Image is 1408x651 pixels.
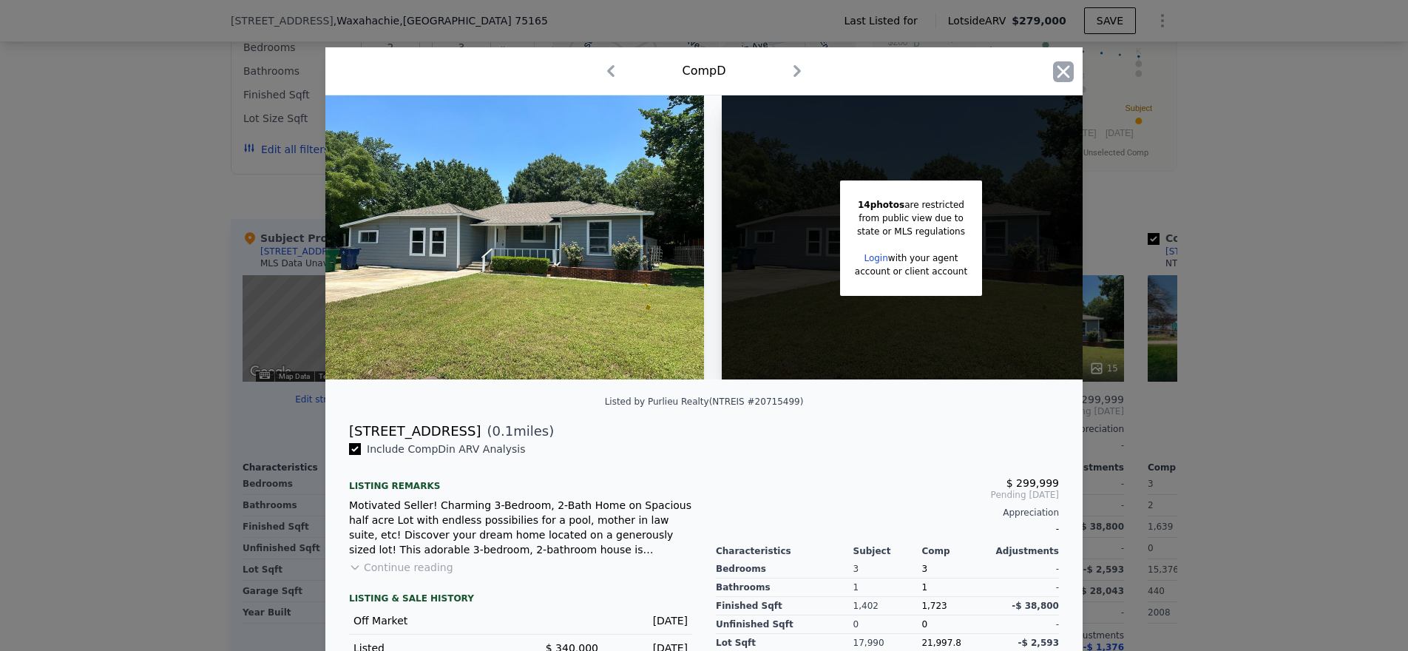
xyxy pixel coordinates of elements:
span: -$ 2,593 [1018,638,1059,648]
span: 21,997.8 [921,638,961,648]
div: 1 [921,579,990,597]
span: 14 photos [858,200,904,210]
span: ( miles) [481,421,554,442]
span: Include Comp D in ARV Analysis [361,443,532,455]
div: LISTING & SALE HISTORY [349,593,692,607]
div: Listing remarks [349,468,692,492]
a: Login [864,253,887,263]
span: -$ 38,800 [1012,601,1059,611]
div: Motivated Seller! Charming 3-Bedroom, 2-Bath Home on Spacious half acre Lot with endless possibil... [349,498,692,557]
div: 0 [853,615,922,634]
div: - [990,579,1059,597]
div: Appreciation [716,507,1059,519]
span: with your agent [888,253,958,263]
div: - [716,519,1059,539]
div: 1,402 [853,597,922,615]
div: 1 [853,579,922,597]
div: Bedrooms [716,560,853,579]
div: [DATE] [610,613,688,628]
div: [STREET_ADDRESS] [349,421,481,442]
div: Bathrooms [716,579,853,597]
div: Adjustments [990,545,1059,557]
span: $ 299,999 [1006,477,1059,489]
div: from public view due to [855,212,967,225]
div: Comp [921,545,990,557]
button: Continue reading [349,560,453,575]
div: Listed by Purlieu Realty (NTREIS #20715499) [605,397,804,407]
div: - [990,560,1059,579]
span: 1,723 [921,601,947,611]
span: Pending [DATE] [716,489,1059,501]
div: Characteristics [716,545,853,557]
div: account or client account [855,265,967,278]
div: are restricted [855,198,967,212]
div: Finished Sqft [716,597,853,615]
div: Off Market [353,613,509,628]
div: - [990,615,1059,634]
div: state or MLS regulations [855,225,967,238]
img: Property Img [325,95,704,380]
span: 0 [921,619,927,630]
div: Subject [853,545,922,557]
div: Comp D [682,62,725,80]
div: Unfinished Sqft [716,615,853,634]
span: 0.1 [493,423,514,439]
span: 3 [921,564,927,574]
div: 3 [853,560,922,579]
